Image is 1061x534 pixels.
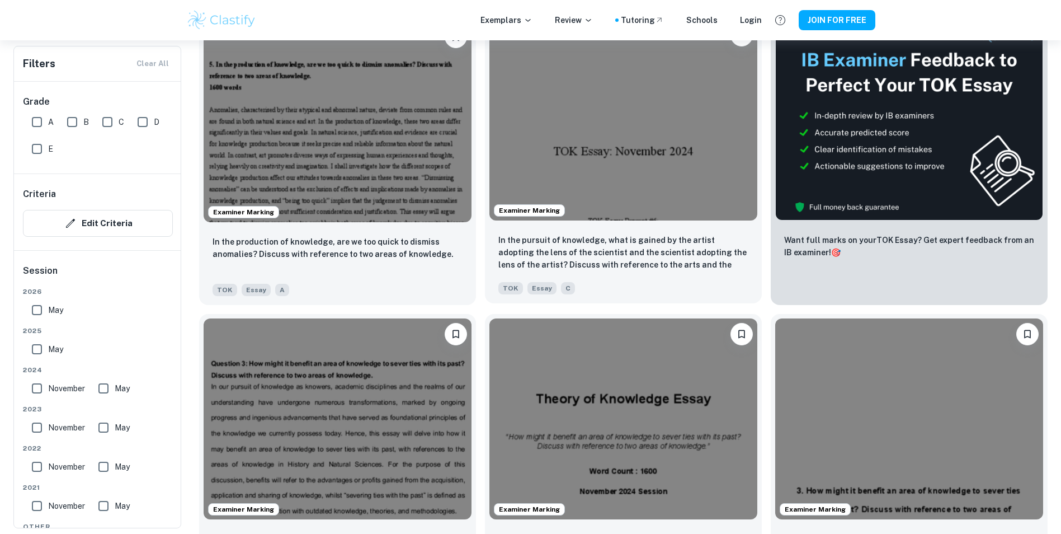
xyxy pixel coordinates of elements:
span: A [275,284,289,296]
img: TOK Essay example thumbnail: In the pursuit of knowledge, what is gai [489,20,757,221]
span: May [48,304,63,316]
span: May [115,461,130,473]
span: November [48,421,85,434]
a: Examiner MarkingPlease log in to bookmark exemplarsIn the production of knowledge, are we too qui... [199,17,476,305]
span: November [48,500,85,512]
a: Login [740,14,762,26]
span: D [154,116,159,128]
button: Please log in to bookmark exemplars [1016,323,1039,345]
span: Other [23,522,173,532]
span: May [115,421,130,434]
h6: Filters [23,56,55,72]
img: Clastify logo [186,9,257,31]
a: Schools [686,14,718,26]
span: November [48,461,85,473]
p: Want full marks on your TOK Essay ? Get expert feedback from an IB examiner! [784,234,1034,259]
a: Tutoring [621,14,664,26]
span: 2023 [23,404,173,414]
img: TOK Essay example thumbnail: In the production of knowledge, are we t [204,21,471,222]
a: Examiner MarkingPlease log in to bookmark exemplarsIn the pursuit of knowledge, what is gained by... [485,17,762,305]
span: TOK [498,282,523,294]
p: In the pursuit of knowledge, what is gained by the artist adopting the lens of the scientist and ... [498,234,748,272]
h6: Criteria [23,188,56,201]
img: TOK Essay example thumbnail: “How might it benefit an area of knowled [489,318,757,519]
button: Edit Criteria [23,210,173,237]
p: Exemplars [480,14,532,26]
span: Examiner Marking [780,504,850,514]
span: C [561,282,575,294]
button: JOIN FOR FREE [799,10,875,30]
span: E [48,143,53,155]
a: ThumbnailWant full marks on yourTOK Essay? Get expert feedback from an IB examiner! [771,17,1048,305]
span: B [83,116,89,128]
img: TOK Essay example thumbnail: How might it benefit an area of knowledg [204,318,471,519]
button: Help and Feedback [771,11,790,30]
span: Examiner Marking [209,504,279,514]
span: A [48,116,54,128]
span: Essay [242,284,271,296]
h6: Grade [23,95,173,109]
span: Examiner Marking [209,207,279,217]
span: 2022 [23,443,173,453]
span: Examiner Marking [494,504,564,514]
img: TOK Essay example thumbnail: How might it benefit an area of knowledg [775,318,1043,519]
button: Please log in to bookmark exemplars [730,323,753,345]
p: Review [555,14,593,26]
img: Thumbnail [775,21,1043,221]
span: May [48,343,63,355]
span: May [115,382,130,395]
span: November [48,382,85,395]
span: May [115,500,130,512]
span: Examiner Marking [494,205,564,216]
span: TOK [213,284,237,296]
span: 2025 [23,326,173,336]
p: In the production of knowledge, are we too quick to dismiss anomalies? Discuss with reference to ... [213,236,463,260]
span: Essay [527,282,557,294]
span: 2021 [23,483,173,493]
span: 2026 [23,287,173,297]
span: 2024 [23,365,173,375]
span: C [119,116,124,128]
span: 🎯 [831,248,841,257]
button: Please log in to bookmark exemplars [445,323,467,345]
h6: Session [23,264,173,287]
